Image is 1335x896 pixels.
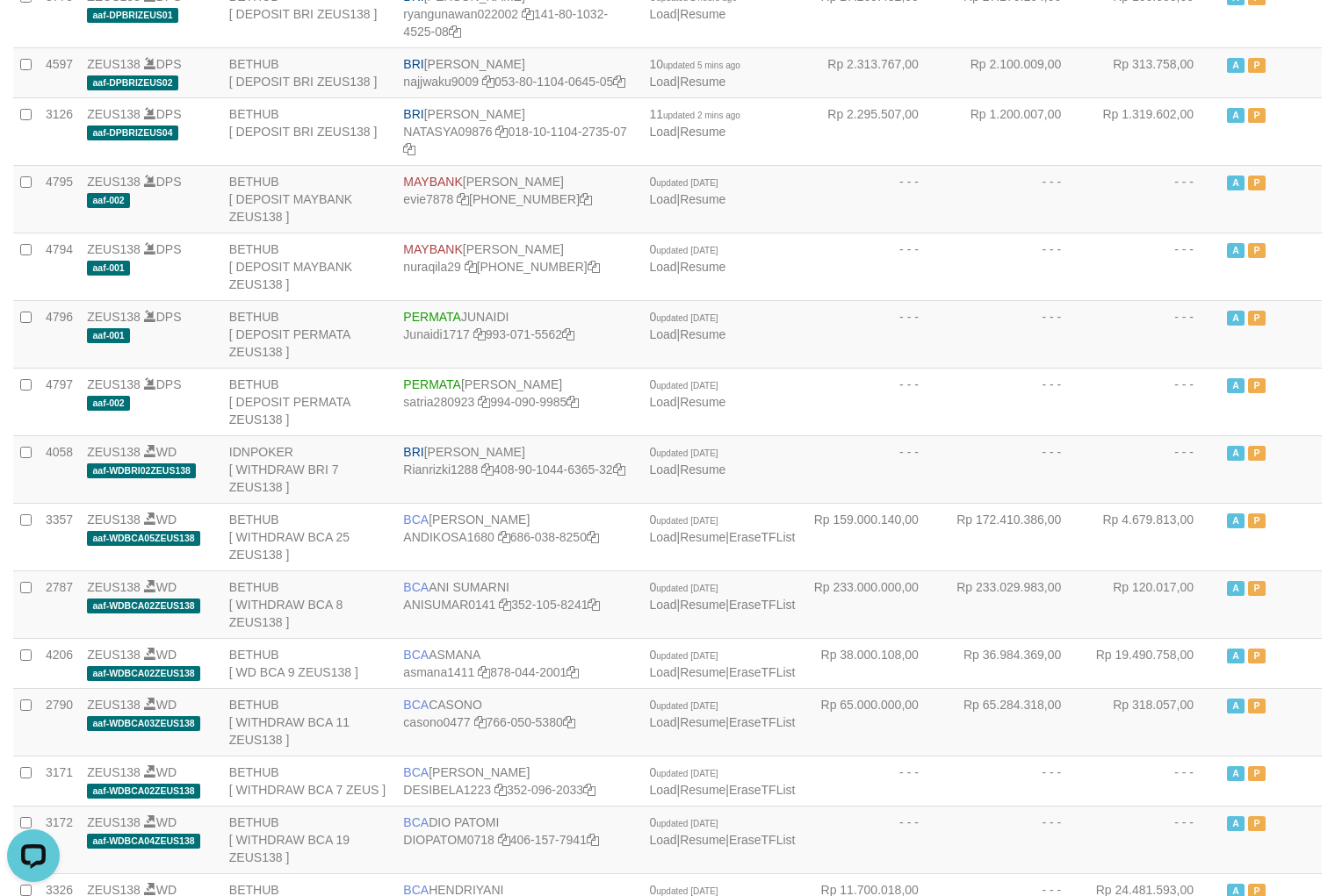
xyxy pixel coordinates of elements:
[649,125,676,139] a: Load
[396,165,642,233] td: [PERSON_NAME] [PHONE_NUMBER]
[680,783,725,797] a: Resume
[729,783,795,797] a: EraseTFList
[656,886,718,896] span: updated [DATE]
[1227,243,1245,258] span: Active
[649,107,740,121] span: 11
[649,395,676,409] a: Load
[680,125,725,139] a: Resume
[80,756,222,806] td: WD
[403,7,518,21] a: ryangunawan022002
[945,688,1087,756] td: Rp 65.284.318,00
[80,368,222,435] td: DPS
[680,260,725,274] a: Resume
[87,513,141,527] a: ZEUS138
[403,665,474,679] a: asmana1411
[396,435,642,503] td: [PERSON_NAME] 408-90-1044-6365-32
[656,246,718,255] span: updated [DATE]
[1227,58,1245,73] span: Active
[39,570,80,638] td: 2787
[39,97,80,165] td: 3126
[1248,766,1266,781] span: Paused
[87,328,130,343] span: aaf-001
[222,806,397,873] td: BETHUB [ WITHDRAW BCA 19 ZEUS138 ]
[656,584,718,593] span: updated [DATE]
[403,242,462,256] span: MAYBANK
[649,765,718,779] span: 0
[1087,503,1220,570] td: Rp 4.679.813,00
[649,698,718,712] span: 0
[396,47,642,97] td: [PERSON_NAME] 053-80-1104-0645-05
[945,503,1087,570] td: Rp 172.410.386,00
[802,570,944,638] td: Rp 233.000.000,00
[222,435,397,503] td: IDNPOKER [ WITHDRAW BRI 7 ZEUS138 ]
[680,7,725,21] a: Resume
[396,570,642,638] td: ANI SUMARNI 352-105-8241
[1227,311,1245,326] span: Active
[680,395,725,409] a: Resume
[1248,446,1266,461] span: Paused
[802,165,944,233] td: - - -
[587,530,599,544] a: Copy 6860388250 to clipboard
[396,97,642,165] td: [PERSON_NAME] 018-10-1104-2735-07
[649,462,676,477] a: Load
[80,503,222,570] td: WD
[403,377,461,391] span: PERMATA
[649,648,718,662] span: 0
[580,192,592,206] a: Copy 8004940100 to clipboard
[80,300,222,368] td: DPS
[1248,816,1266,831] span: Paused
[1248,649,1266,663] span: Paused
[1087,300,1220,368] td: - - -
[87,8,178,23] span: aaf-DPBRIZEUS01
[1087,368,1220,435] td: - - -
[39,435,80,503] td: 4058
[403,57,423,71] span: BRI
[945,368,1087,435] td: - - -
[1227,378,1245,393] span: Active
[87,834,200,849] span: aaf-WDBCA04ZEUS138
[649,530,676,544] a: Load
[945,233,1087,300] td: - - -
[656,516,718,526] span: updated [DATE]
[563,715,575,729] a: Copy 7660505380 to clipboard
[474,715,487,729] a: Copy casono0477 to clipboard
[649,242,718,256] span: 0
[87,648,141,662] a: ZEUS138
[87,125,178,140] span: aaf-DPBRIZEUS04
[588,598,600,612] a: Copy 3521058241 to clipboard
[80,97,222,165] td: DPS
[649,580,718,594] span: 0
[1087,97,1220,165] td: Rp 1.319.602,00
[1227,446,1245,461] span: Active
[1087,756,1220,806] td: - - -
[87,463,196,478] span: aaf-WDBRI02ZEUS138
[649,783,676,797] a: Load
[457,192,469,206] a: Copy evie7878 to clipboard
[482,75,494,89] a: Copy najjwaku9009 to clipboard
[396,503,642,570] td: [PERSON_NAME] 686-038-8250
[649,445,725,477] span: |
[396,300,642,368] td: JUNAIDI 993-071-5562
[403,107,423,121] span: BRI
[222,47,397,97] td: BETHUB [ DEPOSIT BRI ZEUS138 ]
[403,327,470,341] a: Junaidi1717
[663,61,740,70] span: updated 5 mins ago
[945,165,1087,233] td: - - -
[649,815,718,829] span: 0
[449,25,461,39] a: Copy 141801032452508 to clipboard
[649,765,795,797] span: | |
[945,570,1087,638] td: Rp 233.029.983,00
[222,97,397,165] td: BETHUB [ DEPOSIT BRI ZEUS138 ]
[656,819,718,828] span: updated [DATE]
[80,165,222,233] td: DPS
[1248,378,1266,393] span: Paused
[680,715,725,729] a: Resume
[802,233,944,300] td: - - -
[583,783,595,797] a: Copy 3520962033 to clipboard
[403,310,461,324] span: PERMATA
[680,327,725,341] a: Resume
[498,530,510,544] a: Copy ANDIKOSA1680 to clipboard
[1248,699,1266,713] span: Paused
[1227,513,1245,528] span: Active
[680,598,725,612] a: Resume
